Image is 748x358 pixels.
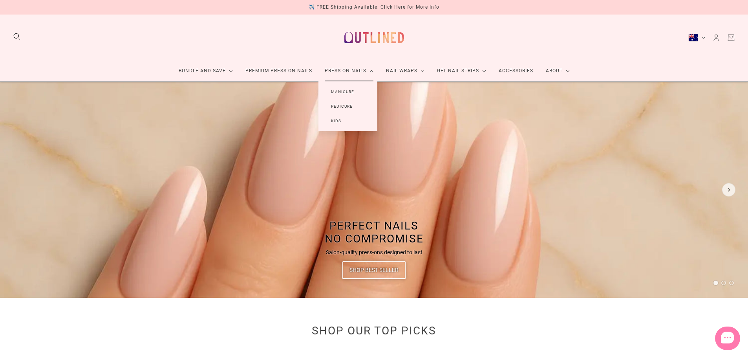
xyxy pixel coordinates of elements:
a: Gel Nail Strips [431,61,492,81]
a: Pedicure [318,99,365,114]
a: About [540,61,576,81]
a: Shop Our Top Picks [312,324,436,337]
span: Perfect Nails No Compromise [325,219,424,245]
a: Kids [318,114,354,128]
div: ✈️ FREE Shipping Available. Click Here for More Info [309,3,439,11]
a: Manicure [318,84,367,99]
a: Premium Press On Nails [239,61,318,81]
a: Accessories [492,61,540,81]
span: Shop Best Seller [349,261,399,279]
a: Outlined [340,21,409,54]
a: Bundle and Save [172,61,239,81]
a: Cart [727,33,735,42]
a: Nail Wraps [380,61,431,81]
p: Salon-quality press-ons designed to last [326,248,422,257]
a: Press On Nails [318,61,380,81]
button: Australia [688,34,706,42]
button: Search [13,32,21,41]
a: Account [712,33,721,42]
a: Shop Best Seller [342,261,406,279]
